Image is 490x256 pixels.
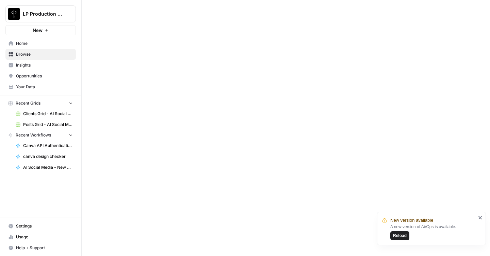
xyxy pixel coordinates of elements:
[5,232,76,242] a: Usage
[16,73,73,79] span: Opportunities
[23,122,73,128] span: Posts Grid - AI Social Media
[390,224,476,240] div: A new version of AirOps is available.
[13,151,76,162] a: canva design checker
[16,40,73,47] span: Home
[13,140,76,151] a: Canva API Authentication - Initial authorization
[23,143,73,149] span: Canva API Authentication - Initial authorization
[393,233,407,239] span: Reload
[5,5,76,22] button: Workspace: LP Production Workloads
[5,71,76,81] a: Opportunities
[5,130,76,140] button: Recent Workflows
[478,215,483,220] button: close
[16,234,73,240] span: Usage
[16,84,73,90] span: Your Data
[5,60,76,71] a: Insights
[5,98,76,108] button: Recent Grids
[5,38,76,49] a: Home
[13,108,76,119] a: Clients Grid - AI Social Media
[16,51,73,57] span: Browse
[23,111,73,117] span: Clients Grid - AI Social Media
[5,25,76,35] button: New
[33,27,43,34] span: New
[390,231,409,240] button: Reload
[390,217,433,224] span: New version available
[5,242,76,253] button: Help + Support
[8,8,20,20] img: LP Production Workloads Logo
[5,221,76,232] a: Settings
[16,100,40,106] span: Recent Grids
[5,49,76,60] a: Browse
[16,245,73,251] span: Help + Support
[23,153,73,160] span: canva design checker
[16,132,51,138] span: Recent Workflows
[5,81,76,92] a: Your Data
[23,11,64,17] span: LP Production Workloads
[23,164,73,170] span: AI Social Media - New Account Onboarding
[13,162,76,173] a: AI Social Media - New Account Onboarding
[16,223,73,229] span: Settings
[13,119,76,130] a: Posts Grid - AI Social Media
[16,62,73,68] span: Insights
